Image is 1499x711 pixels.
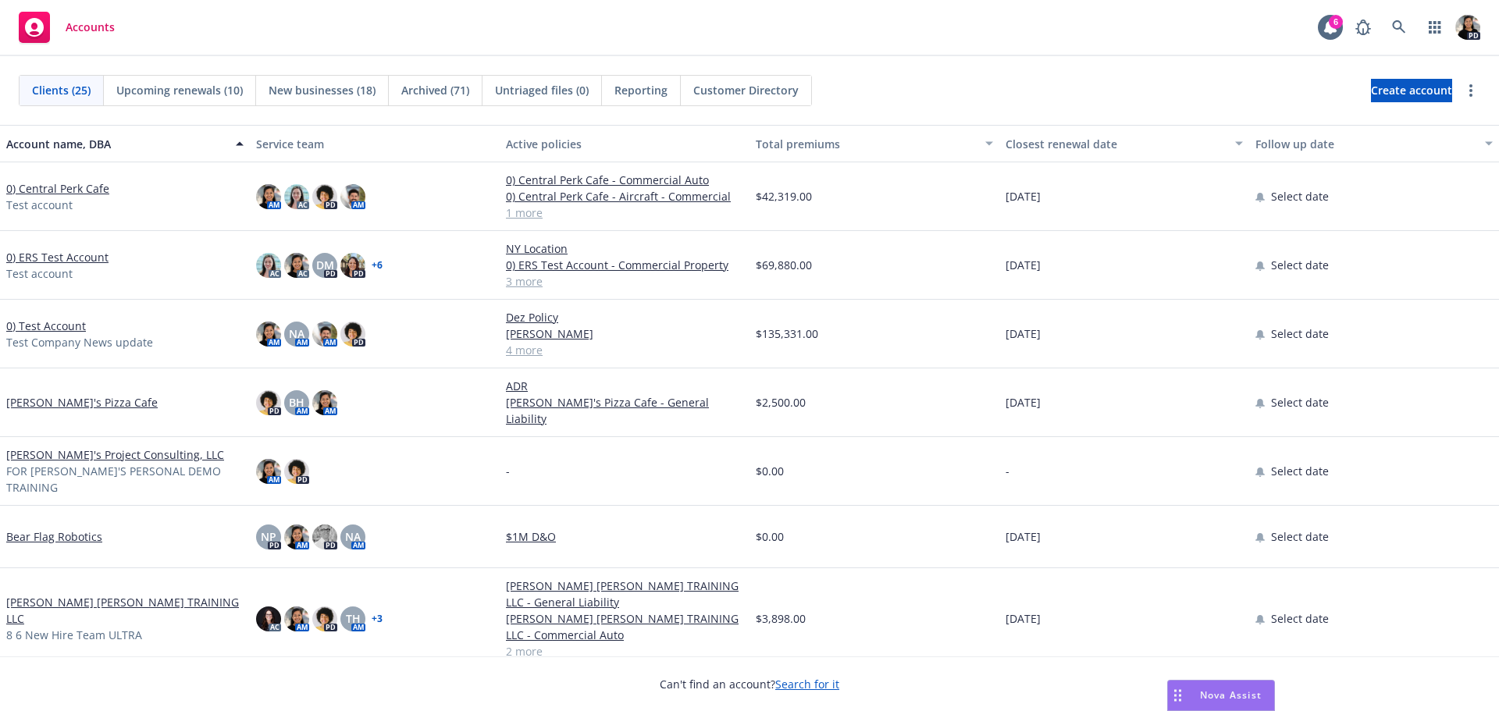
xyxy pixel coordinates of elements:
a: [PERSON_NAME]'s Pizza Cafe [6,394,158,411]
span: Customer Directory [693,82,799,98]
span: $42,319.00 [756,188,812,204]
div: Service team [256,136,493,152]
span: [DATE] [1006,325,1041,342]
span: Reporting [614,82,668,98]
img: photo [256,390,281,415]
span: DM [316,257,334,273]
span: $0.00 [756,528,784,545]
button: Service team [250,125,500,162]
span: Archived (71) [401,82,469,98]
span: - [506,463,510,479]
a: 0) Test Account [6,318,86,334]
a: Report a Bug [1348,12,1379,43]
span: Select date [1271,394,1329,411]
a: 3 more [506,273,743,290]
img: photo [312,524,337,549]
a: 0) ERS Test Account - Commercial Property [506,257,743,273]
img: photo [340,184,365,209]
img: photo [312,606,337,631]
a: $1M D&O [506,528,743,545]
span: Nova Assist [1200,688,1262,702]
span: Select date [1271,528,1329,545]
a: NY Location [506,240,743,257]
div: Total premiums [756,136,976,152]
a: ADR [506,378,743,394]
img: photo [284,184,309,209]
a: [PERSON_NAME] [506,325,743,342]
span: New businesses (18) [269,82,376,98]
a: 0) Central Perk Cafe - Commercial Auto [506,172,743,188]
span: [DATE] [1006,394,1041,411]
a: + 3 [372,614,383,624]
span: BH [289,394,304,411]
span: [DATE] [1006,610,1041,627]
a: 2 more [506,643,743,659]
a: more [1462,81,1480,100]
span: $2,500.00 [756,394,806,411]
span: [DATE] [1006,257,1041,273]
button: Follow up date [1249,125,1499,162]
a: + 6 [372,261,383,270]
button: Active policies [500,125,749,162]
img: photo [284,606,309,631]
span: - [1006,463,1009,479]
img: photo [284,459,309,484]
span: $3,898.00 [756,610,806,627]
span: Select date [1271,257,1329,273]
button: Closest renewal date [999,125,1249,162]
div: 6 [1329,15,1343,29]
div: Active policies [506,136,743,152]
span: FOR [PERSON_NAME]'S PERSONAL DEMO TRAINING [6,463,244,496]
span: 8 6 New Hire Team ULTRA [6,627,142,643]
a: 4 more [506,342,743,358]
img: photo [312,184,337,209]
a: Search [1383,12,1415,43]
img: photo [256,459,281,484]
a: 0) Central Perk Cafe [6,180,109,197]
img: photo [284,253,309,278]
button: Nova Assist [1167,680,1275,711]
span: Untriaged files (0) [495,82,589,98]
img: photo [312,390,337,415]
span: Clients (25) [32,82,91,98]
a: Bear Flag Robotics [6,528,102,545]
img: photo [340,253,365,278]
a: Create account [1371,79,1452,102]
a: 0) ERS Test Account [6,249,109,265]
span: Accounts [66,21,115,34]
a: Switch app [1419,12,1451,43]
span: $135,331.00 [756,325,818,342]
a: [PERSON_NAME] [PERSON_NAME] TRAINING LLC [6,594,244,627]
img: photo [256,253,281,278]
span: Test account [6,265,73,282]
span: Select date [1271,463,1329,479]
img: photo [1455,15,1480,40]
img: photo [256,606,281,631]
div: Account name, DBA [6,136,226,152]
span: [DATE] [1006,188,1041,204]
span: Test Company News update [6,334,153,350]
div: Follow up date [1255,136,1476,152]
span: NA [289,325,304,342]
button: Total premiums [749,125,999,162]
img: photo [256,184,281,209]
a: Dez Policy [506,309,743,325]
img: photo [340,322,365,347]
span: Select date [1271,610,1329,627]
div: Drag to move [1168,681,1187,710]
img: photo [284,524,309,549]
img: photo [312,322,337,347]
span: Select date [1271,325,1329,342]
a: [PERSON_NAME]'s Project Consulting, LLC [6,446,224,463]
span: $69,880.00 [756,257,812,273]
div: Closest renewal date [1006,136,1226,152]
a: [PERSON_NAME] [PERSON_NAME] TRAINING LLC - Commercial Auto [506,610,743,643]
a: 1 more [506,204,743,221]
span: $0.00 [756,463,784,479]
span: Test account [6,197,73,213]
